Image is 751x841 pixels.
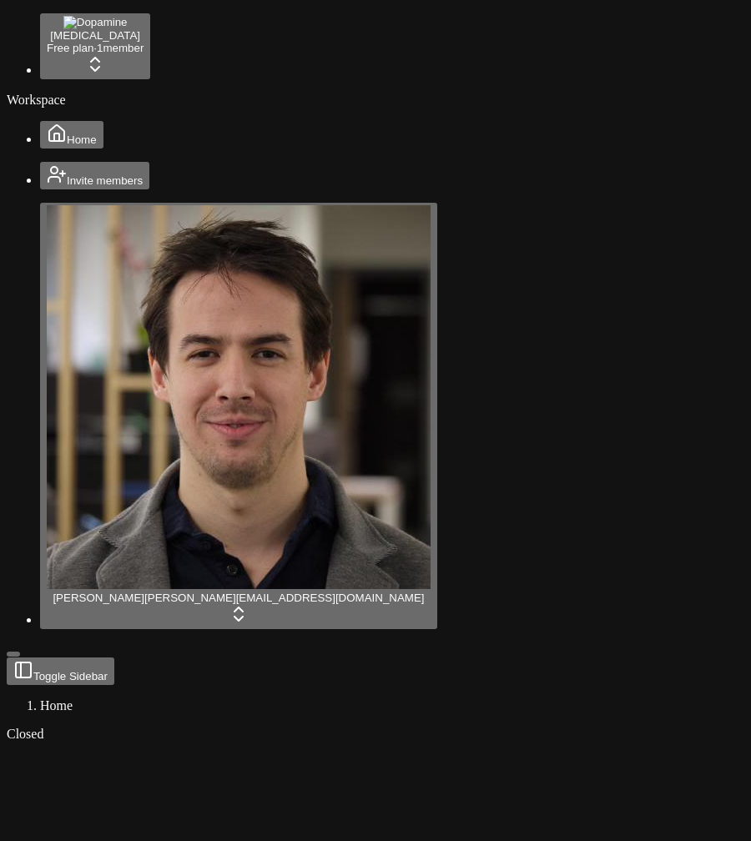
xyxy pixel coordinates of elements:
span: [PERSON_NAME] [53,592,144,604]
span: [PERSON_NAME][EMAIL_ADDRESS][DOMAIN_NAME] [144,592,425,604]
button: Toggle Sidebar [7,652,20,657]
a: Home [40,132,103,146]
span: Toggle Sidebar [33,670,108,682]
nav: breadcrumb [7,698,744,713]
a: Invite members [40,173,149,187]
button: Home [40,121,103,149]
button: Toggle Sidebar [7,657,114,685]
div: [MEDICAL_DATA] [47,29,144,42]
button: Dopamine[MEDICAL_DATA]Free plan·1member [40,13,150,79]
img: Dopamine [63,16,128,29]
span: Home [67,133,97,146]
span: Closed [7,727,43,741]
button: Jonathan Beurel[PERSON_NAME][PERSON_NAME][EMAIL_ADDRESS][DOMAIN_NAME] [40,203,437,629]
span: Invite members [67,174,143,187]
div: Free plan · 1 member [47,42,144,54]
span: Home [40,698,73,713]
button: Invite members [40,162,149,189]
div: Workspace [7,93,744,108]
img: Jonathan Beurel [47,205,431,589]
